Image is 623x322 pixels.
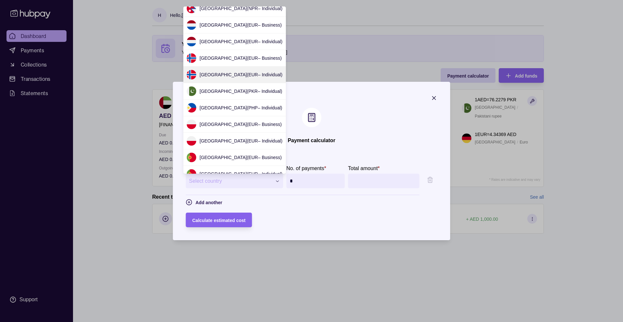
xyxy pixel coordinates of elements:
[200,89,282,94] span: [GEOGRAPHIC_DATA] ( PKR – Individual )
[187,20,196,30] img: nl
[200,105,282,110] span: [GEOGRAPHIC_DATA] ( PHP – Individual )
[200,39,282,44] span: [GEOGRAPHIC_DATA] ( EUR – Individual )
[187,70,196,80] img: no
[187,169,196,179] img: pt
[200,122,282,127] span: [GEOGRAPHIC_DATA] ( EUR – Business )
[200,56,282,61] span: [GEOGRAPHIC_DATA] ( EUR – Business )
[200,171,282,177] span: [GEOGRAPHIC_DATA] ( EUR – Individual )
[187,4,196,13] img: np
[187,37,196,46] img: nl
[187,53,196,63] img: no
[200,22,282,28] span: [GEOGRAPHIC_DATA] ( EUR – Business )
[187,86,196,96] img: pk
[187,153,196,162] img: pt
[200,138,282,143] span: [GEOGRAPHIC_DATA] ( EUR – Individual )
[187,119,196,129] img: pl
[200,72,282,77] span: [GEOGRAPHIC_DATA] ( EUR – Individual )
[200,155,282,160] span: [GEOGRAPHIC_DATA] ( EUR – Business )
[187,136,196,146] img: pl
[187,103,196,113] img: ph
[200,6,282,11] span: [GEOGRAPHIC_DATA] ( NPR – Individual )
